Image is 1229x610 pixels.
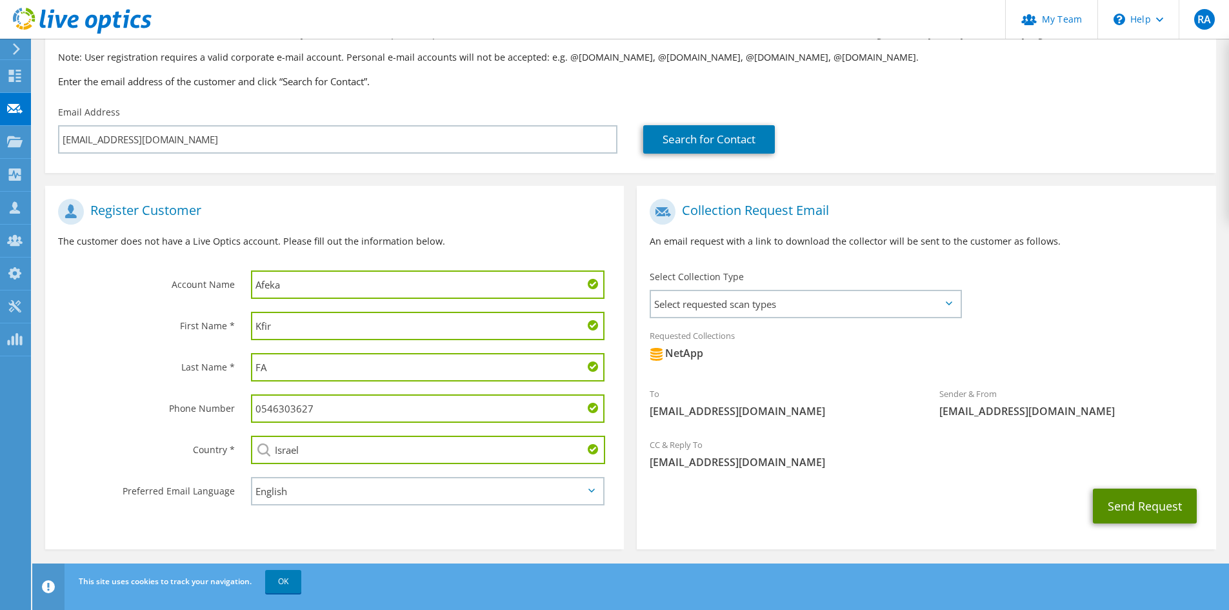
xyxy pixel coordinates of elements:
[265,570,301,593] a: OK
[58,199,605,225] h1: Register Customer
[643,125,775,154] a: Search for Contact
[650,234,1203,249] p: An email request with a link to download the collector will be sent to the customer as follows.
[1194,9,1215,30] span: RA
[1093,489,1197,524] button: Send Request
[926,380,1216,425] div: Sender & From
[58,106,120,119] label: Email Address
[650,404,914,418] span: [EMAIL_ADDRESS][DOMAIN_NAME]
[79,576,252,587] span: This site uses cookies to track your navigation.
[637,380,926,425] div: To
[58,394,235,415] label: Phone Number
[58,312,235,332] label: First Name *
[651,291,960,317] span: Select requested scan types
[650,270,744,283] label: Select Collection Type
[58,50,1203,65] p: Note: User registration requires a valid corporate e-mail account. Personal e-mail accounts will ...
[58,477,235,498] label: Preferred Email Language
[58,270,235,291] label: Account Name
[637,322,1215,374] div: Requested Collections
[1114,14,1125,25] svg: \n
[650,199,1196,225] h1: Collection Request Email
[650,346,703,361] div: NetApp
[637,431,1215,476] div: CC & Reply To
[58,74,1203,88] h3: Enter the email address of the customer and click “Search for Contact”.
[58,436,235,456] label: Country *
[58,353,235,374] label: Last Name *
[939,404,1203,418] span: [EMAIL_ADDRESS][DOMAIN_NAME]
[650,455,1203,469] span: [EMAIL_ADDRESS][DOMAIN_NAME]
[58,234,611,249] p: The customer does not have a Live Optics account. Please fill out the information below.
